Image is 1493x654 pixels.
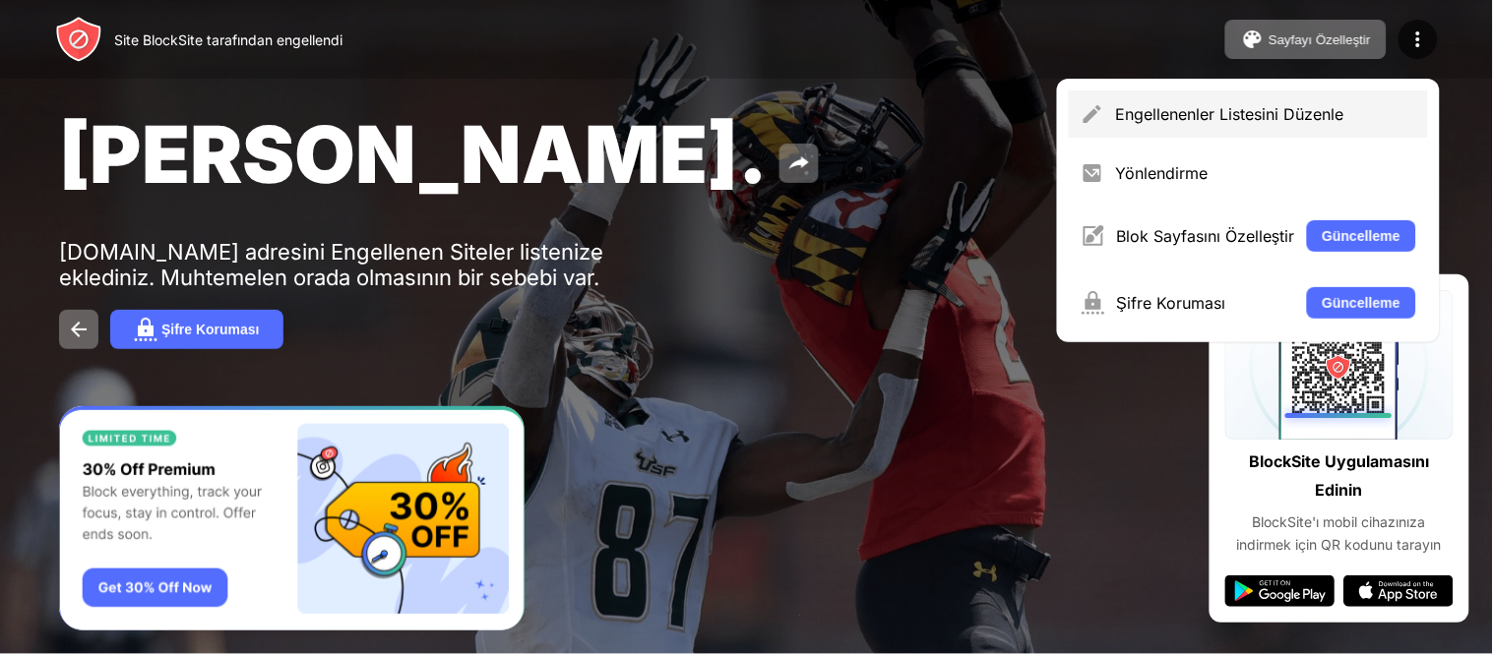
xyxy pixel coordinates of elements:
[1343,575,1454,607] img: app-store.svg
[1081,161,1104,185] img: menu-redirect.svg
[1241,28,1265,51] img: pallet.svg
[1116,163,1209,183] font: Yönlendirme
[1081,291,1105,315] img: menu-password.svg
[1323,228,1400,244] font: Güncelleme
[134,318,157,341] img: password.svg
[1307,287,1416,319] button: Güncelleme
[110,310,283,349] button: Şifre Koruması
[1237,513,1442,552] font: BlockSite'ı mobil cihazınıza indirmek için QR kodunu tarayın
[1323,295,1400,311] font: Güncelleme
[1225,20,1387,59] button: Sayfayı Özelleştir
[1225,575,1336,607] img: google-play.svg
[1269,32,1371,47] font: Sayfayı Özelleştir
[1081,224,1105,248] img: menu-customize.svg
[1250,451,1430,500] font: BlockSite Uygulamasını Edinin
[1307,220,1416,252] button: Güncelleme
[1117,293,1226,313] font: Şifre Koruması
[1117,226,1295,246] font: Blok Sayfasını Özelleştir
[59,406,525,631] iframe: Banner
[59,239,603,290] font: [DOMAIN_NAME] adresini Engellenen Siteler listenize eklediniz. Muhtemelen orada olmasının bir seb...
[67,318,91,341] img: back.svg
[114,31,342,48] font: Site BlockSite tarafından engellendi
[59,106,768,202] font: [PERSON_NAME].
[1081,102,1104,126] img: menu-pencil.svg
[1116,104,1344,124] font: Engellenenler Listesini Düzenle
[55,16,102,63] img: header-logo.svg
[161,322,260,337] font: Şifre Koruması
[787,151,811,175] img: share.svg
[1406,28,1430,51] img: menu-icon.svg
